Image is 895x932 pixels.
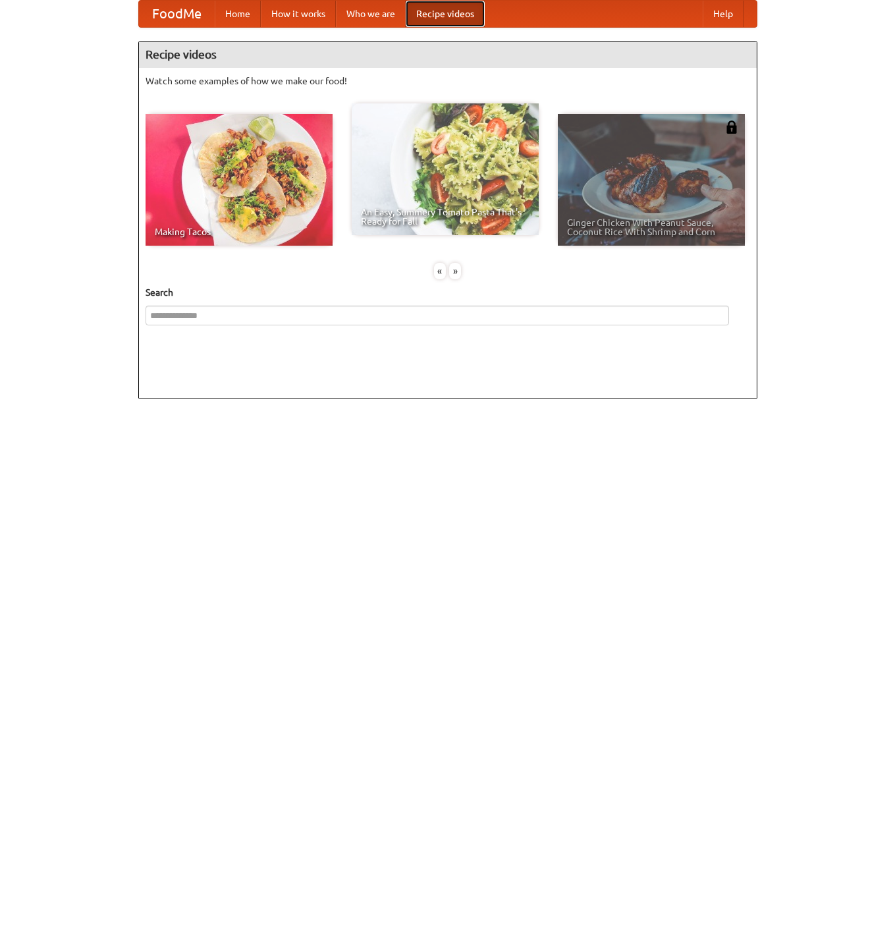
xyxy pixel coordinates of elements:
a: Recipe videos [406,1,485,27]
a: How it works [261,1,336,27]
a: Home [215,1,261,27]
a: Making Tacos [146,114,333,246]
a: FoodMe [139,1,215,27]
span: Making Tacos [155,227,323,236]
div: » [449,263,461,279]
div: « [434,263,446,279]
p: Watch some examples of how we make our food! [146,74,750,88]
a: Help [703,1,744,27]
span: An Easy, Summery Tomato Pasta That's Ready for Fall [361,207,529,226]
a: An Easy, Summery Tomato Pasta That's Ready for Fall [352,103,539,235]
h4: Recipe videos [139,41,757,68]
h5: Search [146,286,750,299]
img: 483408.png [725,121,738,134]
a: Who we are [336,1,406,27]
